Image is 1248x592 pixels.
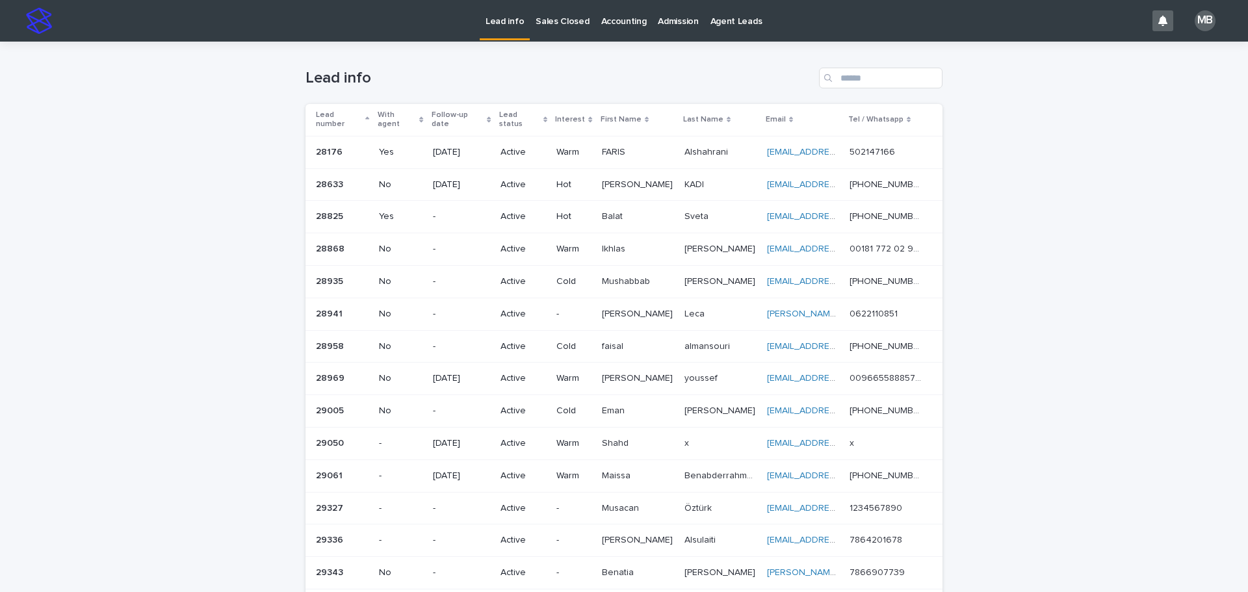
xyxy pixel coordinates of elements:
p: - [379,503,422,514]
p: Öztürk [684,500,714,514]
p: 28176 [316,144,345,158]
a: [EMAIL_ADDRESS][DOMAIN_NAME] [767,439,914,448]
p: Tel / Whatsapp [848,112,903,127]
p: No [379,567,422,578]
p: Active [500,503,547,514]
a: [EMAIL_ADDRESS][PERSON_NAME][DOMAIN_NAME] [767,406,985,415]
p: almansouri [684,339,733,352]
tr: 2895828958 No-ActiveColdfaisalfaisal almansourialmansouri [EMAIL_ADDRESS][DOMAIN_NAME] [PHONE_NUM... [305,330,942,363]
p: 29005 [316,403,346,417]
tr: 2932729327 --Active-MusacanMusacan ÖztürkÖztürk [EMAIL_ADDRESS][DOMAIN_NAME] 12345678901234567890 [305,492,942,524]
p: [PERSON_NAME] [684,403,758,417]
p: - [556,567,591,578]
p: [PERSON_NAME] [684,565,758,578]
p: [PHONE_NUMBER] [850,177,924,190]
p: Active [500,309,547,320]
p: [PHONE_NUMBER] [850,339,924,352]
tr: 2863328633 No[DATE]ActiveHot[PERSON_NAME][PERSON_NAME] KADIKADI [EMAIL_ADDRESS][DOMAIN_NAME] [PHO... [305,168,942,201]
p: Active [500,438,547,449]
p: Active [500,211,547,222]
p: Benabderrahmane [684,468,759,482]
p: - [433,244,490,255]
a: [EMAIL_ADDRESS][DOMAIN_NAME] [767,212,914,221]
p: [PERSON_NAME] [684,274,758,287]
p: 28958 [316,339,346,352]
p: Warm [556,438,591,449]
p: Hot [556,211,591,222]
a: [EMAIL_ADDRESS][DOMAIN_NAME] [767,342,914,351]
p: - [433,276,490,287]
p: 1234567890 [850,500,905,514]
p: FARIS [602,144,628,158]
p: Cold [556,276,591,287]
p: 00966558885719 [850,370,924,384]
p: [PHONE_NUMBER] [850,209,924,222]
p: No [379,341,422,352]
p: 28825 [316,209,346,222]
a: [EMAIL_ADDRESS][DOMAIN_NAME] [767,471,914,480]
p: Active [500,535,547,546]
input: Search [819,68,942,88]
p: [PHONE_NUMBER] [850,274,924,287]
tr: 2893528935 No-ActiveColdMushabbabMushabbab [PERSON_NAME][PERSON_NAME] [EMAIL_ADDRESS][DOMAIN_NAME... [305,265,942,298]
p: [PHONE_NUMBER] [850,468,924,482]
p: 0622110851 [850,306,900,320]
p: 29343 [316,565,346,578]
p: 28935 [316,274,346,287]
p: Alsulaiti [684,532,718,546]
p: Active [500,373,547,384]
p: [DATE] [433,147,490,158]
p: - [556,535,591,546]
p: [PHONE_NUMBER] [850,403,924,417]
p: Leca [684,306,707,320]
p: Warm [556,147,591,158]
p: - [379,535,422,546]
p: [DATE] [433,373,490,384]
p: No [379,179,422,190]
p: No [379,373,422,384]
p: Active [500,179,547,190]
p: [DATE] [433,179,490,190]
h1: Lead info [305,69,814,88]
p: Cold [556,405,591,417]
p: Lead status [499,108,540,132]
p: No [379,405,422,417]
a: [EMAIL_ADDRESS][DOMAIN_NAME] [767,504,914,513]
p: Active [500,470,547,482]
p: Warm [556,470,591,482]
p: Warm [556,373,591,384]
p: Sveta [684,209,711,222]
p: 29061 [316,468,345,482]
a: [EMAIL_ADDRESS][PERSON_NAME][DOMAIN_NAME] [767,244,985,253]
p: [DATE] [433,438,490,449]
a: [PERSON_NAME][EMAIL_ADDRESS][DOMAIN_NAME] [767,309,985,318]
p: Lead number [316,108,362,132]
p: - [433,503,490,514]
a: [PERSON_NAME][EMAIL_ADDRESS][DOMAIN_NAME] [767,568,985,577]
p: 28868 [316,241,347,255]
p: - [556,309,591,320]
p: - [379,470,422,482]
p: With agent [378,108,417,132]
p: - [433,567,490,578]
p: No [379,244,422,255]
tr: 2817628176 Yes[DATE]ActiveWarmFARISFARIS AlshahraniAlshahrani [EMAIL_ADDRESS][DOMAIN_NAME] 502147... [305,136,942,168]
tr: 2894128941 No-Active-[PERSON_NAME][PERSON_NAME] LecaLeca [PERSON_NAME][EMAIL_ADDRESS][DOMAIN_NAME... [305,298,942,330]
tr: 2882528825 Yes-ActiveHotBalatBalat SvetaSveta [EMAIL_ADDRESS][DOMAIN_NAME] [PHONE_NUMBER][PHONE_N... [305,201,942,233]
p: 29327 [316,500,346,514]
p: [PERSON_NAME] [602,370,675,384]
p: Active [500,567,547,578]
p: - [379,438,422,449]
p: - [433,341,490,352]
p: Benatia [602,565,636,578]
p: 28969 [316,370,347,384]
p: - [556,503,591,514]
p: Yes [379,147,422,158]
p: x [850,435,857,449]
p: Balat [602,209,625,222]
p: 29336 [316,532,346,546]
p: No [379,309,422,320]
a: [EMAIL_ADDRESS][DOMAIN_NAME] [767,180,914,189]
p: Warm [556,244,591,255]
p: Active [500,341,547,352]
